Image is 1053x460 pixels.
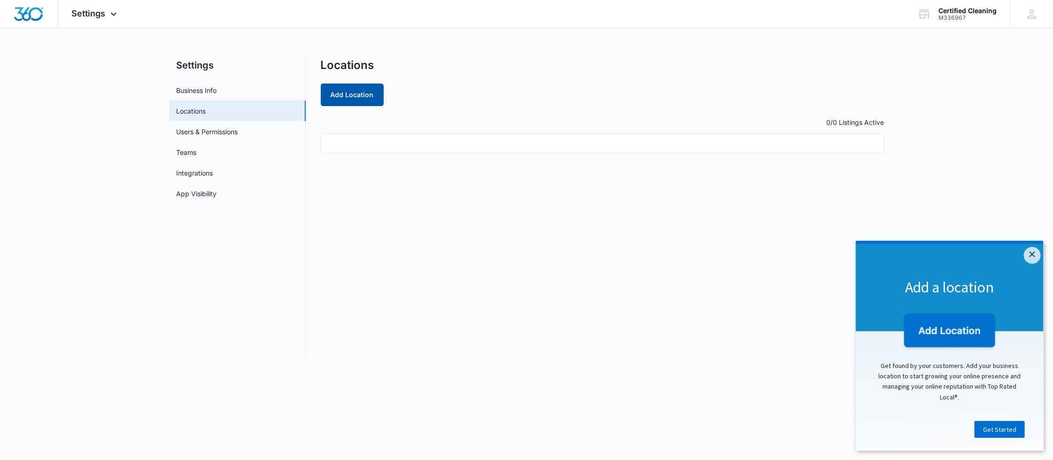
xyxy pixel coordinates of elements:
div: account name [938,7,997,15]
div: account id [938,15,997,21]
p: 0/0 Listings Active [321,117,884,127]
a: Locations [177,106,206,116]
a: Close modal [168,6,185,23]
button: Add Location [321,84,384,106]
a: Integrations [177,168,213,178]
h2: Settings [169,58,306,72]
a: Get Started [119,180,169,197]
a: Business Info [177,85,217,95]
a: Users & Permissions [177,127,238,137]
a: App Visibility [177,189,217,199]
h1: Locations [321,58,374,72]
p: Get found by your customers. Add your business location to start growing your online presence and... [9,120,178,162]
a: Add Location [321,91,384,99]
a: Teams [177,147,197,157]
span: Settings [72,8,106,18]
